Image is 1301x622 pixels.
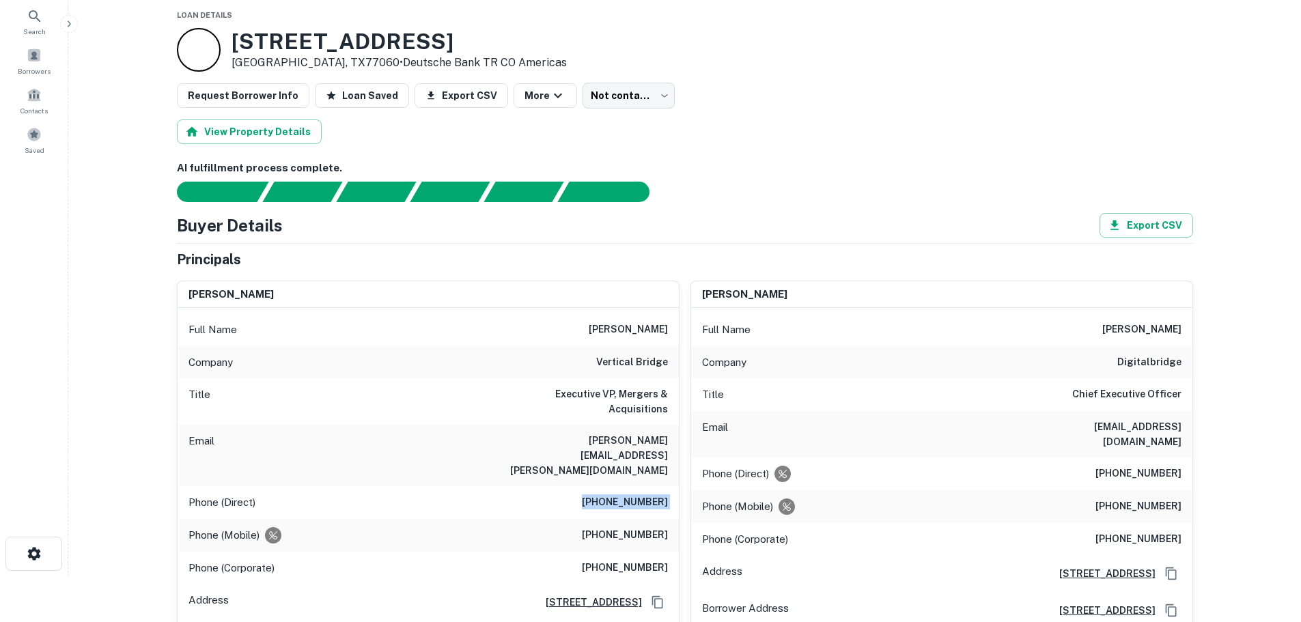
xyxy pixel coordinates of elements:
[582,494,668,511] h6: [PHONE_NUMBER]
[702,419,728,449] p: Email
[1018,419,1181,449] h6: [EMAIL_ADDRESS][DOMAIN_NAME]
[188,354,233,371] p: Company
[1072,386,1181,403] h6: Chief Executive Officer
[1095,466,1181,482] h6: [PHONE_NUMBER]
[514,83,577,108] button: More
[160,182,263,202] div: Sending borrower request to AI...
[188,560,275,576] p: Phone (Corporate)
[1095,498,1181,515] h6: [PHONE_NUMBER]
[702,386,724,403] p: Title
[403,56,567,69] a: Deutsche Bank TR CO Americas
[583,83,675,109] div: Not contacted
[177,213,283,238] h4: Buyer Details
[4,3,64,40] a: Search
[188,592,229,612] p: Address
[1048,566,1156,581] a: [STREET_ADDRESS]
[702,498,773,515] p: Phone (Mobile)
[702,322,751,338] p: Full Name
[1161,563,1181,584] button: Copy Address
[1233,513,1301,578] iframe: Chat Widget
[504,386,668,416] h6: Executive VP, Mergers & Acquisitions
[18,66,51,76] span: Borrowers
[702,354,746,371] p: Company
[188,494,255,511] p: Phone (Direct)
[188,433,214,478] p: Email
[177,160,1193,176] h6: AI fulfillment process complete.
[415,83,508,108] button: Export CSV
[232,55,567,71] p: [GEOGRAPHIC_DATA], TX77060 •
[177,11,232,19] span: Loan Details
[23,26,46,37] span: Search
[4,122,64,158] a: Saved
[25,145,44,156] span: Saved
[336,182,416,202] div: Documents found, AI parsing details...
[702,287,787,302] h6: [PERSON_NAME]
[702,600,789,621] p: Borrower Address
[702,563,742,584] p: Address
[188,386,210,416] p: Title
[232,29,567,55] h3: [STREET_ADDRESS]
[774,466,791,482] div: Requests to not be contacted at this number
[1048,603,1156,618] a: [STREET_ADDRESS]
[589,322,668,338] h6: [PERSON_NAME]
[702,531,788,548] p: Phone (Corporate)
[484,182,563,202] div: Principals found, still searching for contact information. This may take time...
[1117,354,1181,371] h6: digitalbridge
[177,83,309,108] button: Request Borrower Info
[702,466,769,482] p: Phone (Direct)
[1102,322,1181,338] h6: [PERSON_NAME]
[582,527,668,543] h6: [PHONE_NUMBER]
[188,527,260,543] p: Phone (Mobile)
[535,595,642,610] a: [STREET_ADDRESS]
[177,119,322,144] button: View Property Details
[1161,600,1181,621] button: Copy Address
[779,498,795,515] div: Requests to not be contacted at this number
[647,592,668,612] button: Copy Address
[315,83,409,108] button: Loan Saved
[188,322,237,338] p: Full Name
[188,287,274,302] h6: [PERSON_NAME]
[410,182,490,202] div: Principals found, AI now looking for contact information...
[504,433,668,478] h6: [PERSON_NAME][EMAIL_ADDRESS][PERSON_NAME][DOMAIN_NAME]
[262,182,342,202] div: Your request is received and processing...
[1100,213,1193,238] button: Export CSV
[596,354,668,371] h6: vertical bridge
[4,82,64,119] a: Contacts
[177,249,241,270] h5: Principals
[1095,531,1181,548] h6: [PHONE_NUMBER]
[582,560,668,576] h6: [PHONE_NUMBER]
[4,42,64,79] a: Borrowers
[265,527,281,543] div: Requests to not be contacted at this number
[558,182,666,202] div: AI fulfillment process complete.
[20,105,48,116] span: Contacts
